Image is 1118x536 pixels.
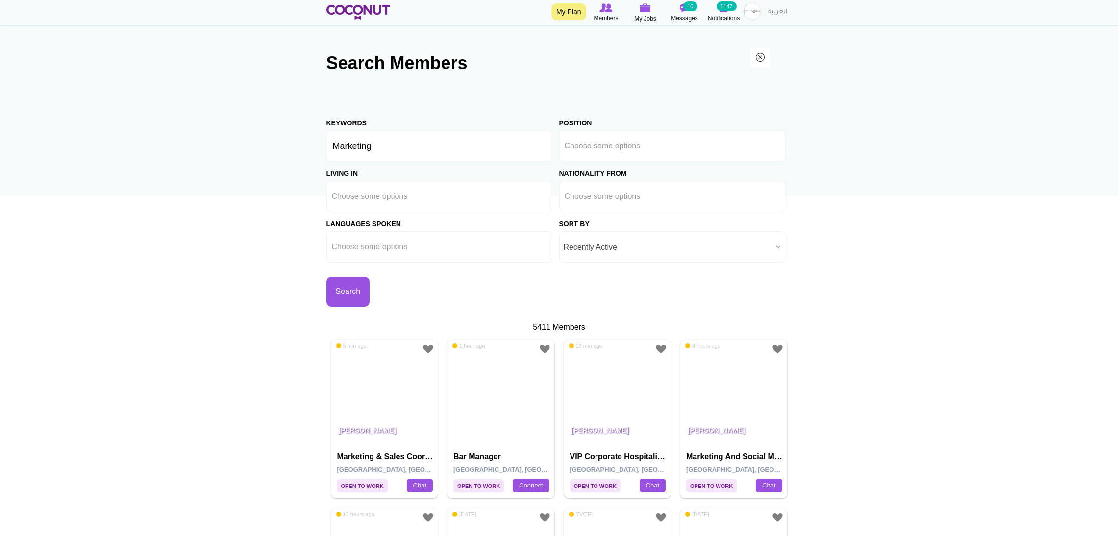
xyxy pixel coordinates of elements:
[337,452,435,461] h4: Marketing & Sales Coordinator
[708,13,740,23] span: Notifications
[407,479,433,492] a: Chat
[513,479,549,492] a: Connect
[570,479,621,492] span: Open to Work
[594,13,618,23] span: Members
[570,452,668,461] h4: VIP Corporate Hospitality Concierge and PR
[539,512,551,524] a: Add to Favourites
[626,2,665,24] a: My Jobs My Jobs
[655,343,667,355] a: Add to Favourites
[685,511,709,518] span: [DATE]
[564,419,671,446] p: [PERSON_NAME]
[564,232,772,263] span: Recently Active
[326,162,358,178] label: Living in
[452,342,485,349] span: 1 hour ago
[686,479,737,492] span: Open to Work
[599,3,612,12] img: Browse Members
[686,466,826,473] span: [GEOGRAPHIC_DATA], [GEOGRAPHIC_DATA]
[640,479,666,492] a: Chat
[453,479,504,492] span: Open to Work
[680,3,690,12] img: Messages
[559,212,590,229] label: Sort by
[453,452,551,461] h4: Bar Manager
[452,511,476,518] span: [DATE]
[704,2,744,23] a: Notifications Notifications 1147
[539,343,551,355] a: Add to Favourites
[551,3,586,20] a: My Plan
[326,51,792,75] h2: Search Members
[326,111,367,128] label: Keywords
[665,2,704,23] a: Messages Messages 10
[559,162,627,178] label: Nationality From
[337,466,477,473] span: [GEOGRAPHIC_DATA], [GEOGRAPHIC_DATA]
[326,5,391,20] img: Home
[655,512,667,524] a: Add to Favourites
[634,14,656,24] span: My Jobs
[671,13,698,23] span: Messages
[422,343,434,355] a: Add to Favourites
[559,111,592,128] label: Position
[570,466,710,473] span: [GEOGRAPHIC_DATA], [GEOGRAPHIC_DATA]
[686,452,784,461] h4: Marketing and Social Media Executive
[569,342,602,349] span: 13 min ago
[326,322,792,333] div: 5411 Members
[763,2,792,22] a: العربية
[756,479,782,492] a: Chat
[336,342,367,349] span: 5 min ago
[326,277,370,307] button: Search
[587,2,626,23] a: Browse Members Members
[331,419,438,446] p: [PERSON_NAME]
[683,1,697,11] small: 10
[771,512,784,524] a: Add to Favourites
[453,466,593,473] span: [GEOGRAPHIC_DATA], [GEOGRAPHIC_DATA]
[336,511,374,518] span: 13 hours ago
[337,479,388,492] span: Open to Work
[640,3,651,12] img: My Jobs
[422,512,434,524] a: Add to Favourites
[680,419,787,446] p: [PERSON_NAME]
[771,343,784,355] a: Add to Favourites
[569,511,593,518] span: [DATE]
[326,212,401,229] label: Languages Spoken
[717,1,736,11] small: 1147
[685,342,720,349] span: 4 hours ago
